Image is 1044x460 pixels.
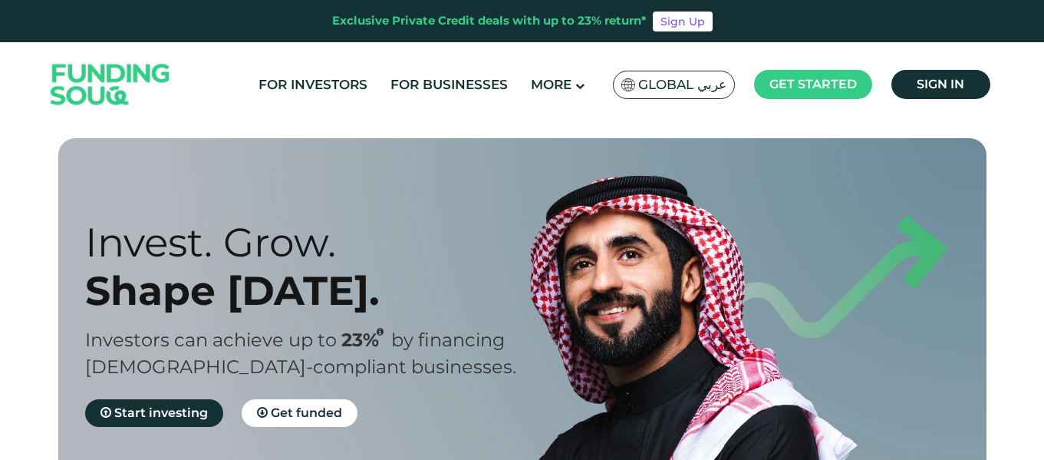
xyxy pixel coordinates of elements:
div: Invest. Grow. [85,218,549,266]
a: For Businesses [387,72,512,98]
div: Exclusive Private Credit deals with up to 23% return* [332,12,647,30]
a: Start investing [85,399,223,427]
span: More [531,77,571,92]
img: Logo [35,46,186,124]
span: Sign in [917,77,964,91]
a: Get funded [242,399,357,427]
a: Sign in [891,70,990,99]
img: SA Flag [621,78,635,91]
span: Get funded [271,405,342,420]
span: Global عربي [638,76,726,94]
span: Investors can achieve up to [85,329,337,351]
div: Shape [DATE]. [85,266,549,315]
span: Start investing [114,405,208,420]
i: 23% IRR (expected) ~ 15% Net yield (expected) [377,328,384,336]
a: Sign Up [653,12,713,31]
a: For Investors [255,72,371,98]
span: Get started [769,77,857,91]
span: 23% [341,329,391,351]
